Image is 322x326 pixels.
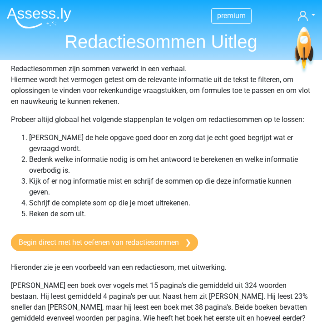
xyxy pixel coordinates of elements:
[186,239,190,247] img: arrow-right.e5bd35279c78.svg
[7,31,315,53] h1: Redactiesommen Uitleg
[11,262,311,273] p: Hieronder zie je een voorbeeld van een redactiesom, met uitwerking.
[29,154,311,176] li: Bedenk welke informatie nodig is om het antwoord te berekenen en welke informatie overbodig is.
[11,63,311,107] p: Redactiesommen zijn sommen verwerkt in een verhaal. Hiermee wordt het vermogen getest om de relev...
[11,234,198,251] a: Begin direct met het oefenen van redactiesommen
[29,198,311,209] li: Schrijf de complete som op die je moet uitrekenen.
[29,209,311,219] li: Reken de som uit.
[11,114,311,125] p: Probeer altijd globaal het volgende stappenplan te volgen om redactiesommen op te lossen:
[7,7,71,29] img: Assessly
[29,176,311,198] li: Kijk of er nog informatie mist en schrijf de sommen op die deze informatie kunnen geven.
[293,27,315,74] img: spaceship.7d73109d6933.svg
[11,280,311,324] p: [PERSON_NAME] een boek over vogels met 15 pagina's die gemiddeld uit 324 woorden bestaan. Hij lee...
[217,11,246,20] span: premium
[29,132,311,154] li: [PERSON_NAME] de hele opgave goed door en zorg dat je echt goed begrijpt wat er gevraagd wordt.
[212,10,251,22] a: premium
